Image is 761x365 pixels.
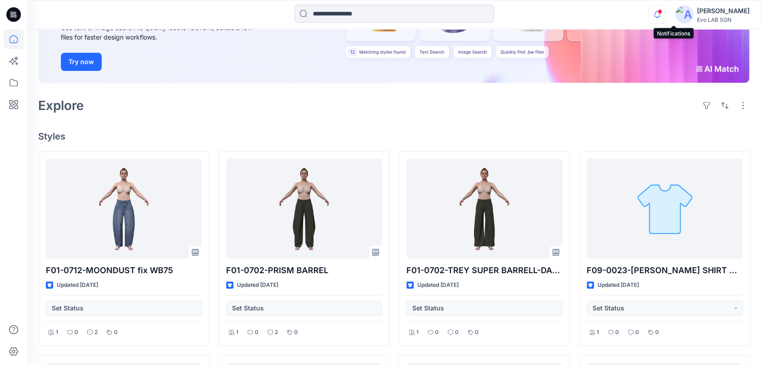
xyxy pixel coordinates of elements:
p: 2 [275,328,278,337]
p: F01-0702-PRISM BARREL [226,264,382,277]
p: 0 [635,328,639,337]
p: 1 [56,328,58,337]
a: F01-0712-MOONDUST fix WB75 [46,159,202,259]
p: Updated [DATE] [598,280,639,290]
button: Try now [61,53,102,71]
p: 0 [255,328,258,337]
a: F09-0023-JEANIE SHIRT DRESS no belt [587,159,742,259]
a: F01-0702-PRISM BARREL [226,159,382,259]
p: 0 [114,328,118,337]
p: F09-0023-[PERSON_NAME] SHIRT DRESS no belt [587,264,742,277]
p: 0 [74,328,78,337]
a: F01-0702-TREY SUPER BARRELL-DARK LODEN-262 [406,159,562,259]
p: 1 [597,328,599,337]
p: 1 [236,328,238,337]
div: [PERSON_NAME] [697,5,750,16]
p: Updated [DATE] [237,280,278,290]
p: 2 [94,328,98,337]
p: 0 [435,328,439,337]
p: F01-0712-MOONDUST fix WB75 [46,264,202,277]
h2: Explore [38,98,84,113]
p: 0 [475,328,479,337]
p: 1 [416,328,419,337]
p: 0 [655,328,659,337]
h4: Styles [38,131,750,142]
p: Updated [DATE] [57,280,98,290]
p: 0 [294,328,298,337]
p: Updated [DATE] [417,280,459,290]
div: Evo LAB SGN [697,16,750,23]
p: 0 [455,328,459,337]
img: avatar [675,5,693,24]
p: F01-0702-TREY SUPER BARRELL-DARK [PERSON_NAME]-262 [406,264,562,277]
div: Use text or image search to quickly locate relevant, editable .bw files for faster design workflows. [61,23,265,42]
p: 0 [615,328,619,337]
